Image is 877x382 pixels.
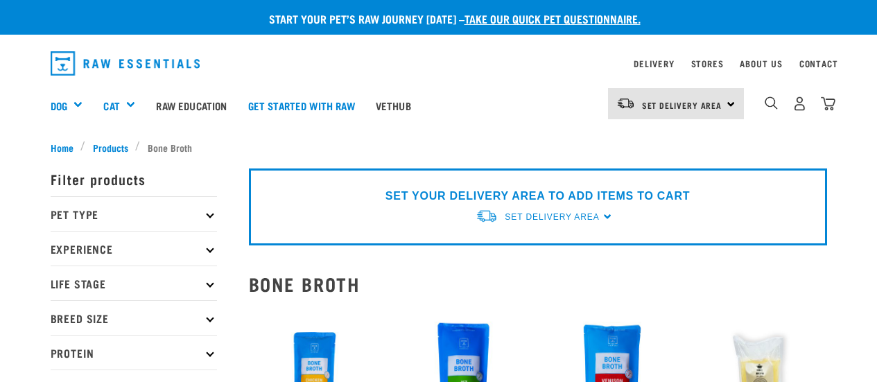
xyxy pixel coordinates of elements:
p: Life Stage [51,266,217,300]
a: Stores [691,61,724,66]
p: Filter products [51,162,217,196]
p: SET YOUR DELIVERY AREA TO ADD ITEMS TO CART [385,188,690,205]
nav: dropdown navigation [40,46,838,81]
a: take our quick pet questionnaire. [464,15,641,21]
p: Pet Type [51,196,217,231]
a: Contact [799,61,838,66]
a: Delivery [634,61,674,66]
a: Get started with Raw [238,78,365,133]
nav: breadcrumbs [51,140,827,155]
p: Breed Size [51,300,217,335]
img: Raw Essentials Logo [51,51,200,76]
img: home-icon-1@2x.png [765,96,778,110]
a: Cat [103,98,119,114]
span: Set Delivery Area [505,212,599,222]
a: Dog [51,98,67,114]
h2: Bone Broth [249,273,827,295]
a: Home [51,140,81,155]
span: Set Delivery Area [642,103,722,107]
span: Home [51,140,73,155]
a: About Us [740,61,782,66]
a: Products [85,140,135,155]
a: Vethub [365,78,422,133]
img: user.png [792,96,807,111]
span: Products [93,140,128,155]
a: Raw Education [146,78,237,133]
p: Protein [51,335,217,370]
img: van-moving.png [616,97,635,110]
p: Experience [51,231,217,266]
img: van-moving.png [476,209,498,223]
img: home-icon@2x.png [821,96,835,111]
